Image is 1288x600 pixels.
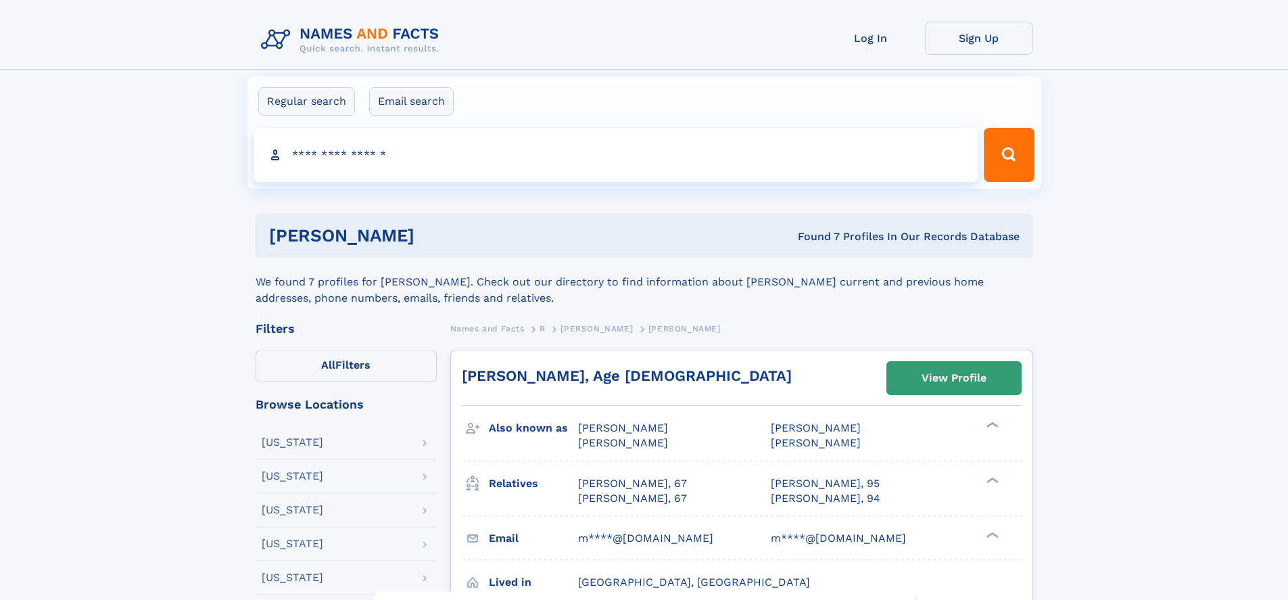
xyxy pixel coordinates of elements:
[450,320,525,337] a: Names and Facts
[983,421,999,430] div: ❯
[262,572,323,583] div: [US_STATE]
[648,324,721,333] span: [PERSON_NAME]
[462,367,792,384] a: [PERSON_NAME], Age [DEMOGRAPHIC_DATA]
[262,437,323,448] div: [US_STATE]
[984,128,1034,182] button: Search Button
[540,324,546,333] span: R
[983,476,999,484] div: ❯
[887,362,1021,394] a: View Profile
[262,471,323,482] div: [US_STATE]
[560,324,633,333] span: [PERSON_NAME]
[578,476,687,491] a: [PERSON_NAME], 67
[771,491,880,506] a: [PERSON_NAME], 94
[771,436,861,449] span: [PERSON_NAME]
[256,258,1033,306] div: We found 7 profiles for [PERSON_NAME]. Check out our directory to find information about [PERSON_...
[606,229,1020,244] div: Found 7 Profiles In Our Records Database
[578,491,687,506] a: [PERSON_NAME], 67
[256,398,437,411] div: Browse Locations
[369,87,454,116] label: Email search
[540,320,546,337] a: R
[578,436,668,449] span: [PERSON_NAME]
[925,22,1033,55] a: Sign Up
[321,359,335,371] span: All
[578,421,668,434] span: [PERSON_NAME]
[269,227,606,244] h1: [PERSON_NAME]
[254,128,978,182] input: search input
[922,363,986,394] div: View Profile
[256,350,437,382] label: Filters
[262,538,323,549] div: [US_STATE]
[771,421,861,434] span: [PERSON_NAME]
[817,22,925,55] a: Log In
[771,476,880,491] a: [PERSON_NAME], 95
[489,571,578,594] h3: Lived in
[560,320,633,337] a: [PERSON_NAME]
[489,527,578,550] h3: Email
[256,22,450,58] img: Logo Names and Facts
[578,576,810,589] span: [GEOGRAPHIC_DATA], [GEOGRAPHIC_DATA]
[489,417,578,440] h3: Also known as
[258,87,355,116] label: Regular search
[256,323,437,335] div: Filters
[262,505,323,515] div: [US_STATE]
[983,530,999,539] div: ❯
[489,472,578,495] h3: Relatives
